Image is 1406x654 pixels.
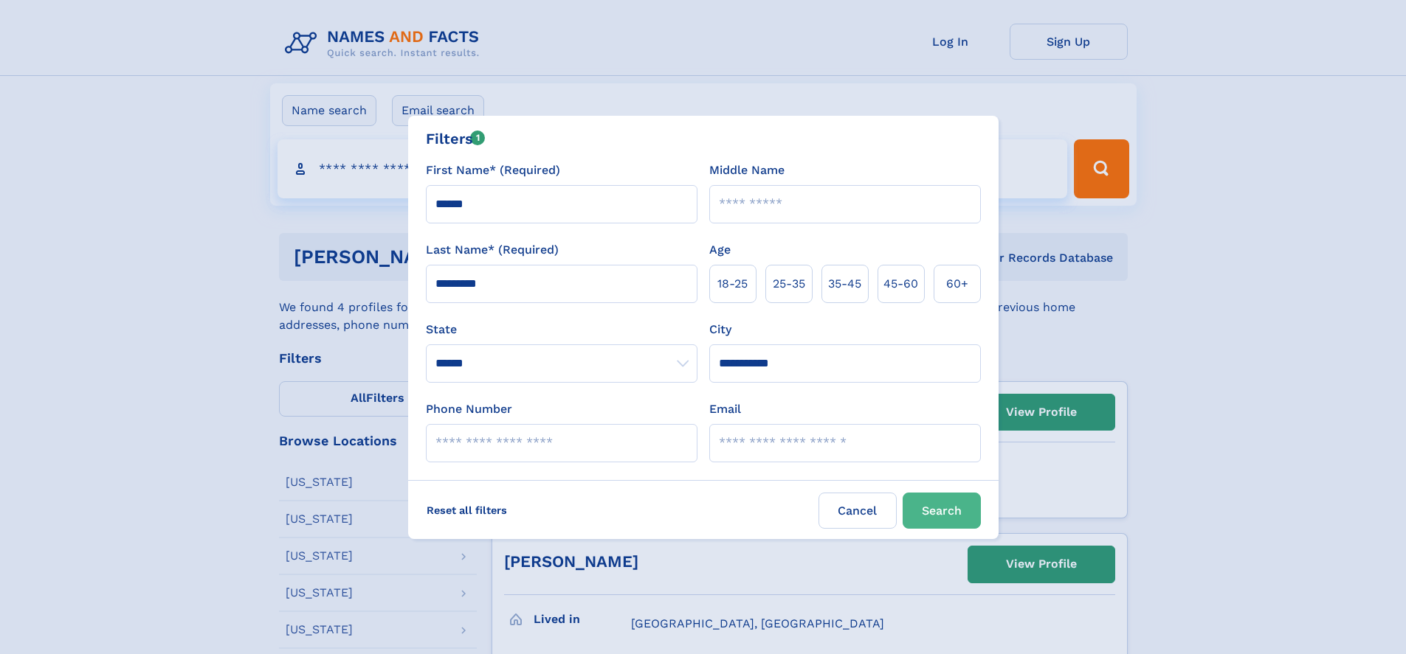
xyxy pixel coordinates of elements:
label: First Name* (Required) [426,161,560,179]
div: Filters [426,128,486,150]
span: 18‑25 [717,275,748,293]
span: 25‑35 [773,275,805,293]
label: Reset all filters [417,493,517,528]
button: Search [903,493,981,529]
label: State [426,321,697,338]
label: Age [709,241,731,259]
span: 45‑60 [883,275,918,293]
label: Phone Number [426,400,512,418]
span: 35‑45 [828,275,861,293]
label: Last Name* (Required) [426,241,559,259]
label: City [709,321,731,338]
label: Cancel [819,493,897,529]
span: 60+ [946,275,968,293]
label: Middle Name [709,161,785,179]
label: Email [709,400,741,418]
